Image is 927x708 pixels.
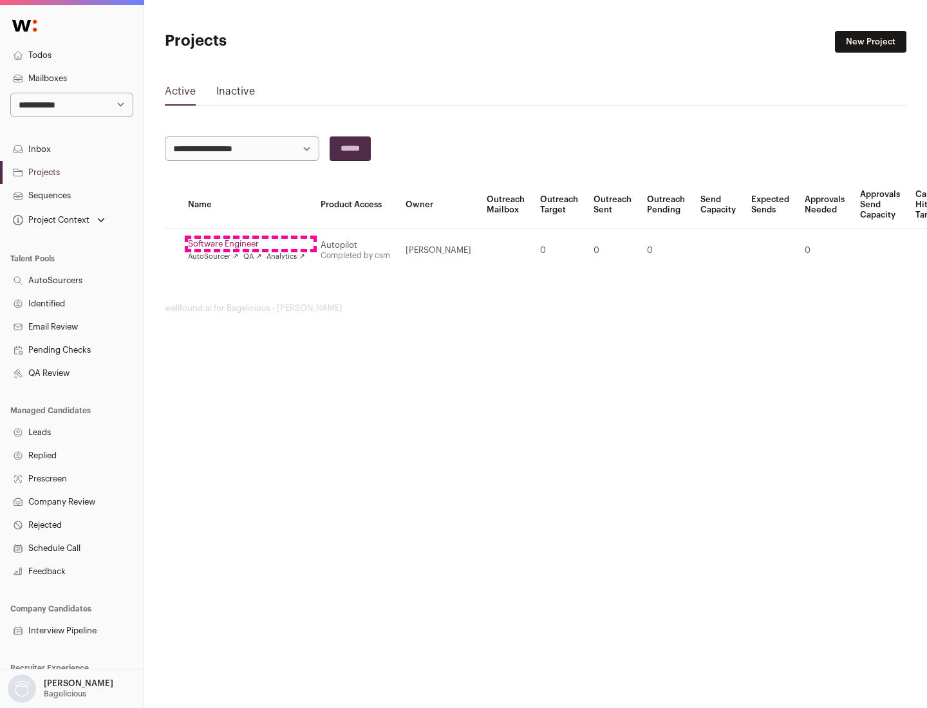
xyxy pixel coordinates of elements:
[797,182,852,228] th: Approvals Needed
[5,13,44,39] img: Wellfound
[243,252,261,262] a: QA ↗
[44,678,113,689] p: [PERSON_NAME]
[188,252,238,262] a: AutoSourcer ↗
[180,182,313,228] th: Name
[267,252,304,262] a: Analytics ↗
[313,182,398,228] th: Product Access
[744,182,797,228] th: Expected Sends
[10,215,89,225] div: Project Context
[8,675,36,703] img: nopic.png
[321,240,390,250] div: Autopilot
[532,228,586,273] td: 0
[852,182,908,228] th: Approvals Send Capacity
[321,252,390,259] a: Completed by csm
[165,84,196,104] a: Active
[10,211,108,229] button: Open dropdown
[639,228,693,273] td: 0
[586,228,639,273] td: 0
[44,689,86,699] p: Bagelicious
[639,182,693,228] th: Outreach Pending
[835,31,906,53] a: New Project
[398,228,479,273] td: [PERSON_NAME]
[188,239,305,249] a: Software Engineer
[165,31,412,51] h1: Projects
[398,182,479,228] th: Owner
[797,228,852,273] td: 0
[586,182,639,228] th: Outreach Sent
[5,675,116,703] button: Open dropdown
[479,182,532,228] th: Outreach Mailbox
[693,182,744,228] th: Send Capacity
[532,182,586,228] th: Outreach Target
[165,303,906,313] footer: wellfound:ai for Bagelicious - [PERSON_NAME]
[216,84,255,104] a: Inactive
